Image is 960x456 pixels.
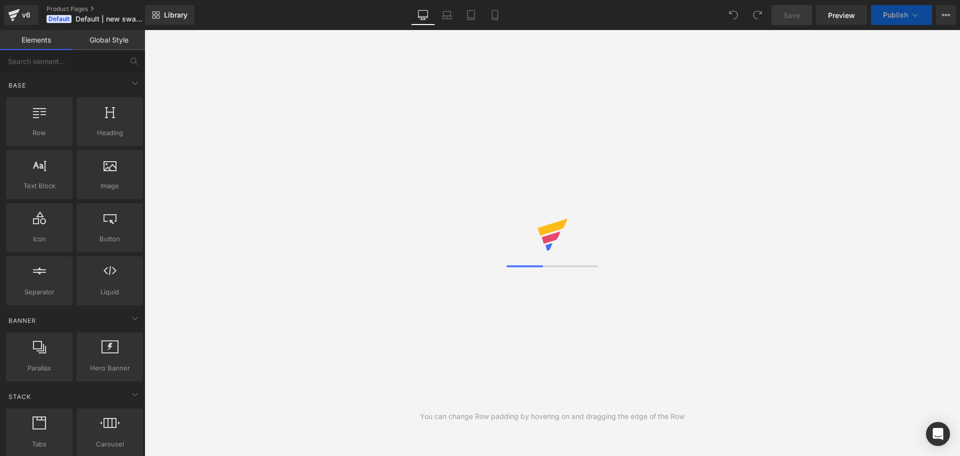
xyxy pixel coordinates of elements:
span: Image [79,181,140,191]
a: New Library [145,5,194,25]
span: Button [79,234,140,244]
div: Open Intercom Messenger [926,422,950,446]
a: Laptop [435,5,459,25]
span: Hero Banner [79,363,140,373]
button: Undo [723,5,743,25]
a: Product Pages [46,5,161,13]
a: Global Style [72,30,145,50]
span: Icon [9,234,69,244]
button: More [936,5,956,25]
button: Redo [747,5,767,25]
span: Default [46,15,71,23]
span: Save [783,10,800,21]
span: Library [164,11,187,20]
span: Publish [883,11,908,19]
span: Base [7,81,27,90]
div: v6 [20,9,32,22]
span: Text Block [9,181,69,191]
span: Tabs [9,439,69,449]
span: Preview [828,10,855,21]
a: Preview [816,5,867,25]
a: Tablet [459,5,483,25]
span: Liquid [79,287,140,297]
span: Banner [7,316,37,325]
span: Carousel [79,439,140,449]
a: Mobile [483,5,507,25]
button: Publish [871,5,932,25]
div: You can change Row padding by hovering on and dragging the edge of the Row [420,411,684,422]
a: v6 [4,5,38,25]
span: Parallax [9,363,69,373]
span: Stack [7,392,32,401]
span: Separator [9,287,69,297]
span: Default | new swatches [75,15,142,23]
span: Heading [79,128,140,138]
a: Desktop [411,5,435,25]
span: Row [9,128,69,138]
